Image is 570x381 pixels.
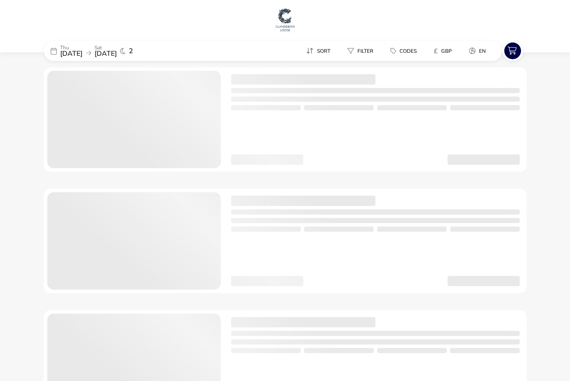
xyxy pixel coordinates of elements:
[299,45,337,57] button: Sort
[274,7,296,33] img: Main Website
[60,45,82,50] p: Thu
[341,45,380,57] button: Filter
[441,48,452,54] span: GBP
[341,45,384,57] naf-pibe-menu-bar-item: Filter
[399,48,417,54] span: Codes
[60,49,82,58] span: [DATE]
[462,45,496,57] naf-pibe-menu-bar-item: en
[479,48,486,54] span: en
[94,49,117,58] span: [DATE]
[129,48,133,54] span: 2
[317,48,330,54] span: Sort
[94,45,117,50] p: Sat
[462,45,493,57] button: en
[44,41,173,61] div: Thu[DATE]Sat[DATE]2
[384,45,424,57] button: Codes
[427,45,462,57] naf-pibe-menu-bar-item: £GBP
[299,45,341,57] naf-pibe-menu-bar-item: Sort
[384,45,427,57] naf-pibe-menu-bar-item: Codes
[427,45,459,57] button: £GBP
[434,47,438,55] i: £
[357,48,373,54] span: Filter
